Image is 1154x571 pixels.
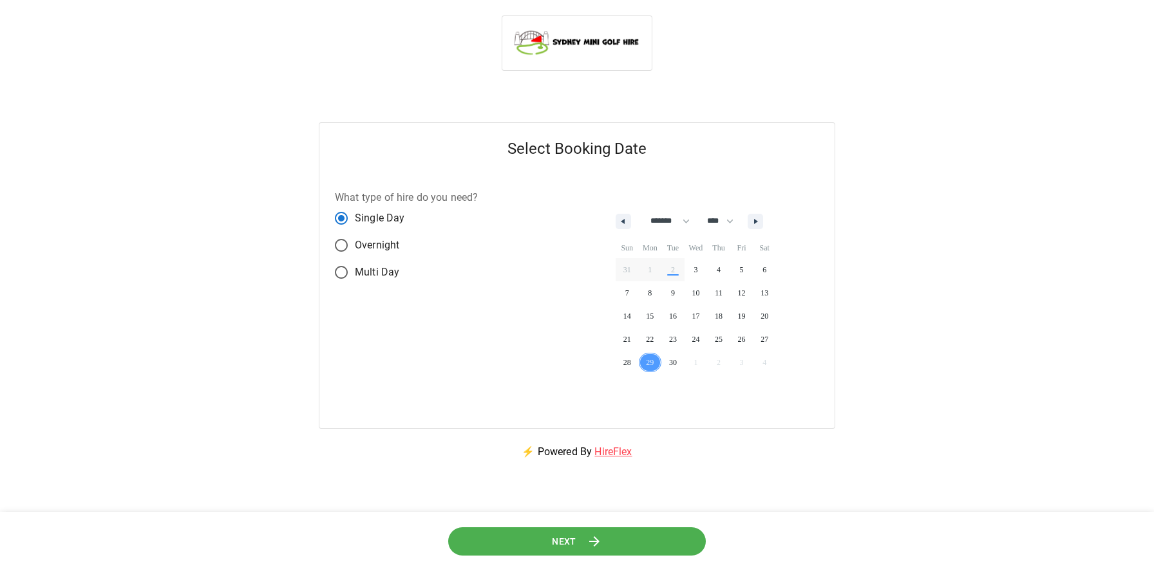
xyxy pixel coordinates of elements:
[761,304,768,328] span: 20
[692,281,699,304] span: 10
[685,238,708,258] span: Wed
[738,304,746,328] span: 19
[669,328,677,351] span: 23
[616,351,639,374] button: 28
[738,328,746,351] span: 26
[639,304,662,328] button: 15
[753,328,776,351] button: 27
[753,238,776,258] span: Sat
[669,351,677,374] span: 30
[594,445,632,458] a: HireFlex
[616,328,639,351] button: 21
[740,258,744,281] span: 5
[661,351,685,374] button: 30
[707,258,730,281] button: 4
[639,328,662,351] button: 22
[707,328,730,351] button: 25
[506,429,647,475] p: ⚡ Powered By
[685,258,708,281] button: 3
[762,258,766,281] span: 6
[623,328,631,351] span: 21
[715,328,723,351] span: 25
[694,258,697,281] span: 3
[692,304,699,328] span: 17
[707,281,730,304] button: 11
[355,211,405,226] span: Single Day
[661,258,685,281] button: 2
[685,304,708,328] button: 17
[646,328,654,351] span: 22
[738,281,746,304] span: 12
[623,351,631,374] span: 28
[671,281,675,304] span: 9
[648,258,652,281] span: 1
[648,281,652,304] span: 8
[730,328,753,351] button: 26
[623,304,631,328] span: 14
[730,258,753,281] button: 5
[646,304,654,328] span: 15
[730,304,753,328] button: 19
[717,258,721,281] span: 4
[625,281,629,304] span: 7
[671,258,675,281] span: 2
[616,238,639,258] span: Sun
[319,123,835,174] h5: Select Booking Date
[355,238,399,253] span: Overnight
[669,304,677,328] span: 16
[639,238,662,258] span: Mon
[355,265,399,280] span: Multi Day
[639,258,662,281] button: 1
[646,351,654,374] span: 29
[730,238,753,258] span: Fri
[707,238,730,258] span: Thu
[513,26,641,57] img: Sydney Mini Golf Hire logo
[616,304,639,328] button: 14
[335,190,478,205] label: What type of hire do you need?
[661,238,685,258] span: Tue
[661,281,685,304] button: 9
[715,304,723,328] span: 18
[761,328,768,351] span: 27
[692,328,699,351] span: 24
[616,281,639,304] button: 7
[761,281,768,304] span: 13
[639,351,662,374] button: 29
[715,281,723,304] span: 11
[753,281,776,304] button: 13
[661,304,685,328] button: 16
[753,304,776,328] button: 20
[730,281,753,304] button: 12
[685,328,708,351] button: 24
[639,281,662,304] button: 8
[661,328,685,351] button: 23
[707,304,730,328] button: 18
[685,281,708,304] button: 10
[753,258,776,281] button: 6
